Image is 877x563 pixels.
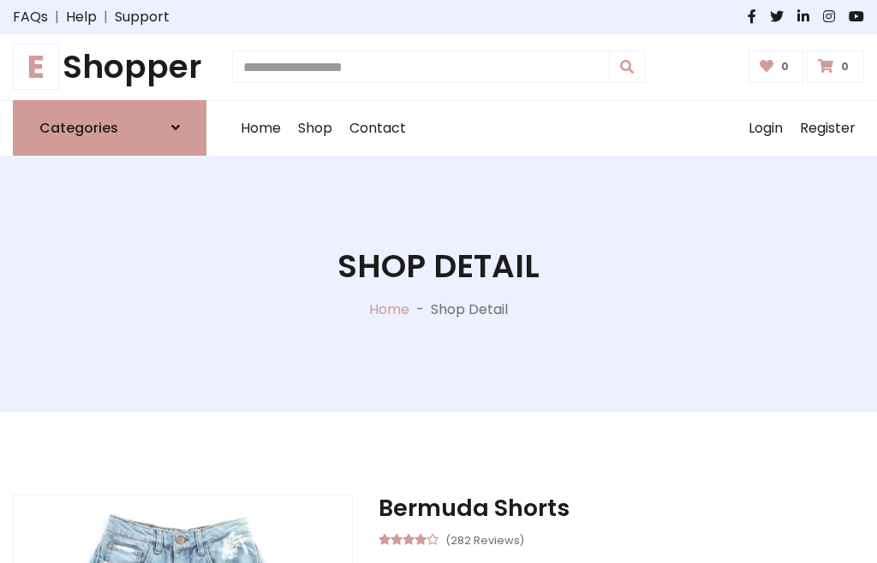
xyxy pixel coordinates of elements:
[232,101,289,156] a: Home
[115,7,170,27] a: Support
[48,7,66,27] span: |
[409,299,431,320] p: -
[13,48,206,86] a: EShopper
[337,247,540,286] h1: Shop Detail
[13,44,59,90] span: E
[13,7,48,27] a: FAQs
[379,495,864,522] h3: Bermuda Shorts
[791,101,864,156] a: Register
[777,59,793,74] span: 0
[289,101,341,156] a: Shop
[431,299,508,320] p: Shop Detail
[445,529,524,549] small: (282 Reviews)
[341,101,415,156] a: Contact
[749,50,804,83] a: 0
[807,50,864,83] a: 0
[13,100,206,156] a: Categories
[66,7,97,27] a: Help
[39,120,118,136] h6: Categories
[740,101,791,156] a: Login
[97,7,115,27] span: |
[369,299,409,319] a: Home
[837,59,853,74] span: 0
[13,48,206,86] h1: Shopper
